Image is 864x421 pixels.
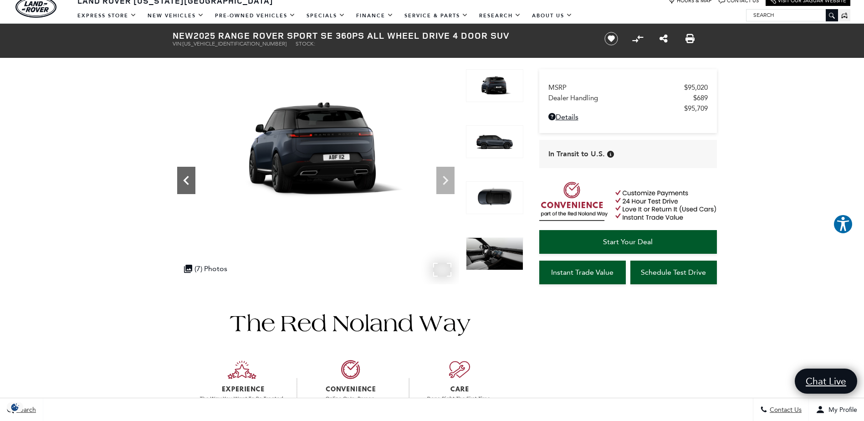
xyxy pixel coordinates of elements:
img: New 2025 Varesine Blue LAND ROVER SE 360PS image 5 [466,237,523,270]
span: Stock: [296,41,315,47]
div: Next [436,167,455,194]
a: MSRP $95,020 [548,83,708,92]
a: Start Your Deal [539,230,717,254]
div: Previous [177,167,195,194]
img: New 2025 Varesine Blue LAND ROVER SE 360PS image 2 [466,69,523,102]
a: Details [548,113,708,121]
img: New 2025 Varesine Blue LAND ROVER SE 360PS image 3 [466,125,523,158]
span: Chat Live [801,375,851,387]
aside: Accessibility Help Desk [833,214,853,236]
a: Print this New 2025 Range Rover Sport SE 360PS All Wheel Drive 4 Door SUV [685,33,695,44]
span: Contact Us [767,406,802,414]
span: Start Your Deal [603,237,653,246]
div: Vehicle has shipped from factory of origin. Estimated time of delivery to Retailer is on average ... [607,151,614,158]
a: Chat Live [795,369,857,394]
span: Dealer Handling [548,94,693,102]
span: Schedule Test Drive [641,268,706,277]
img: New 2025 Varesine Blue LAND ROVER SE 360PS image 3 [459,69,746,231]
span: MSRP [548,83,684,92]
button: Explore your accessibility options [833,214,853,234]
span: In Transit to U.S. [548,149,605,159]
img: Opt-Out Icon [5,402,26,412]
div: (7) Photos [179,260,232,277]
a: Dealer Handling $689 [548,94,708,102]
img: New 2025 Varesine Blue LAND ROVER SE 360PS image 4 [466,181,523,214]
h1: 2025 Range Rover Sport SE 360PS All Wheel Drive 4 Door SUV [173,31,589,41]
a: Schedule Test Drive [630,261,717,284]
span: VIN: [173,41,183,47]
a: Share this New 2025 Range Rover Sport SE 360PS All Wheel Drive 4 Door SUV [660,33,668,44]
span: Instant Trade Value [551,268,613,277]
section: Click to Open Cookie Consent Modal [5,402,26,412]
button: Save vehicle [601,31,621,46]
span: [US_VEHICLE_IDENTIFICATION_NUMBER] [183,41,286,47]
button: Compare Vehicle [631,32,644,46]
a: Instant Trade Value [539,261,626,284]
button: Open user profile menu [809,398,864,421]
span: $689 [693,94,708,102]
span: $95,020 [684,83,708,92]
img: New 2025 Varesine Blue LAND ROVER SE 360PS image 2 [173,69,459,231]
strong: New [173,29,194,41]
span: My Profile [825,406,857,414]
span: $95,709 [684,104,708,113]
a: $95,709 [548,104,708,113]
